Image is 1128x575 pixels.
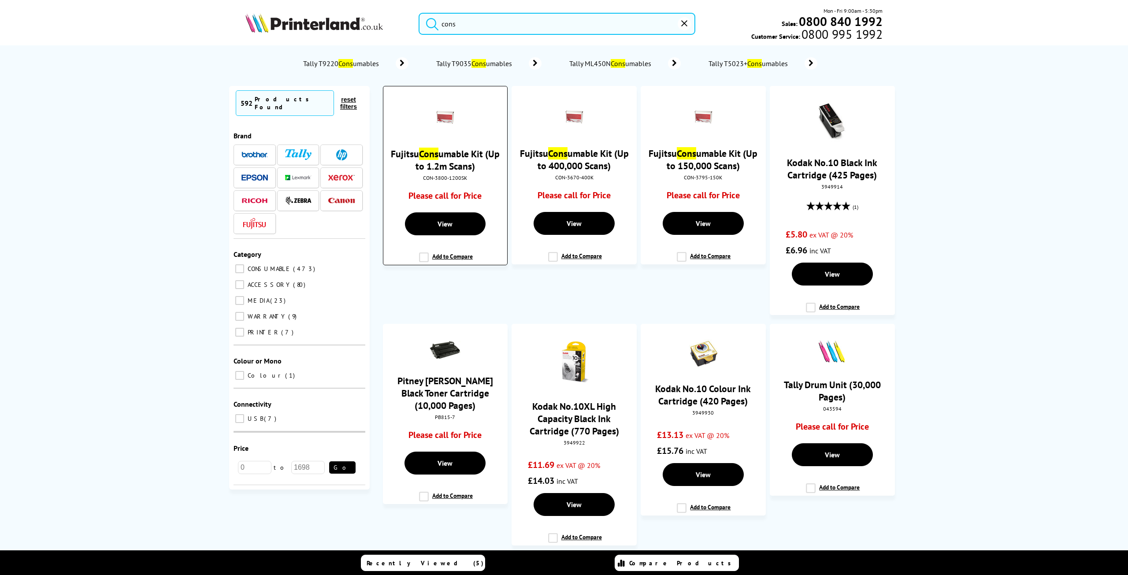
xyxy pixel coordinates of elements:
a: Kodak No.10 Colour Ink Cartridge (420 Pages) [655,382,751,407]
span: £15.76 [657,445,683,456]
span: 1 [285,371,297,379]
span: £6.96 [786,245,807,256]
input: MEDIA 23 [235,296,244,305]
img: Zebra [285,196,312,205]
span: View [438,219,453,228]
span: 80 [293,281,308,289]
img: Lexmark [285,175,312,180]
span: inc VAT [686,447,707,456]
a: FujitsuConsumable Kit (Up to 400,000 Scans) [520,147,629,172]
span: Connectivity [234,400,271,408]
a: Tally T5023+Consumables [707,57,817,70]
span: Recently Viewed (5) [367,559,484,567]
a: View [792,263,873,286]
span: USB [245,415,263,423]
span: Tally T9035 umables [435,59,516,68]
span: 7 [281,328,296,336]
span: Price [234,444,249,453]
img: minislashes.png [816,339,849,364]
button: reset filters [334,96,363,111]
span: ex VAT @ 20% [809,230,853,239]
input: Colour 1 [235,371,244,380]
input: PRINTER 7 [235,328,244,337]
input: ACCESSORY 80 [235,280,244,289]
label: Add to Compare [548,252,602,269]
span: Tally T9220 umables [302,59,382,68]
span: View [825,450,840,459]
label: Add to Compare [806,303,860,319]
span: 473 [293,265,317,273]
a: Tally T9035Consumables [435,57,542,70]
span: Tally T5023+ umables [707,59,791,68]
span: Category [234,250,261,259]
div: Please call for Price [786,421,879,437]
label: Add to Compare [548,533,602,550]
div: PB815-7 [390,414,501,420]
span: WARRANTY [245,312,287,320]
mark: Cons [471,59,486,68]
span: Brand [234,131,252,140]
mark: Cons [611,59,625,68]
span: CONSUMABLE [245,265,292,273]
div: 3949922 [518,439,630,446]
input: WARRANTY 9 [235,312,244,321]
a: View [792,443,873,466]
a: View [404,452,486,475]
div: 3949914 [776,183,888,190]
div: Please call for Price [528,189,621,205]
span: PRINTER [245,328,280,336]
img: 5462.gif [430,339,460,360]
input: Search product or brand [419,13,695,35]
span: £11.69 [528,459,554,471]
label: Add to Compare [419,252,473,269]
a: Kodak No.10XL High Capacity Black Ink Cartridge (770 Pages) [530,400,619,437]
span: ex VAT @ 20% [686,431,729,440]
mark: Cons [419,148,438,160]
span: inc VAT [809,246,831,255]
span: to [271,464,291,471]
div: CON-3800-1200SK [390,174,501,181]
a: View [534,212,615,235]
span: 592 [241,99,252,108]
span: 0800 995 1992 [800,30,883,38]
b: 0800 840 1992 [799,13,883,30]
span: View [438,459,453,467]
div: CON-3670-400K [518,174,630,181]
a: Printerland Logo [245,13,408,34]
button: Go [329,461,356,474]
img: 3949922.gif [559,339,590,385]
a: Compare Products [615,555,739,571]
span: Colour [245,371,284,379]
mark: Cons [548,147,568,160]
span: Mon - Fri 9:00am - 5:30pm [824,7,883,15]
span: Sales: [782,19,798,28]
div: 043594 [776,405,888,412]
span: 7 [264,415,278,423]
span: Compare Products [629,559,736,567]
a: Kodak No.10 Black Ink Cartridge (425 Pages) [787,156,877,181]
span: inc VAT [557,477,578,486]
a: View [663,463,744,486]
label: Add to Compare [419,492,473,508]
div: CON-3795-150K [647,174,759,181]
a: Pitney [PERSON_NAME] Black Toner Cartridge (10,000 Pages) [397,375,493,412]
span: View [567,500,582,509]
div: Products Found [255,95,329,111]
span: £13.13 [657,429,683,441]
a: View [663,212,744,235]
img: Xerox [328,174,355,181]
mark: Cons [338,59,353,68]
img: Fujitsu-CON-3795-150K-Small.gif [688,101,719,132]
div: 3949930 [647,409,759,416]
a: Tally T9220Consumables [302,57,408,70]
span: (1) [853,199,858,215]
img: Brother [241,152,268,158]
mark: Cons [747,59,762,68]
span: ex VAT @ 20% [557,461,600,470]
label: Add to Compare [806,483,860,500]
span: Customer Service: [751,30,883,41]
img: HP [336,149,347,160]
img: Fujitsu-CON-3795-150K-Small.gif [559,101,590,132]
img: Fujitsu [243,218,266,229]
span: ACCESSORY [245,281,292,289]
